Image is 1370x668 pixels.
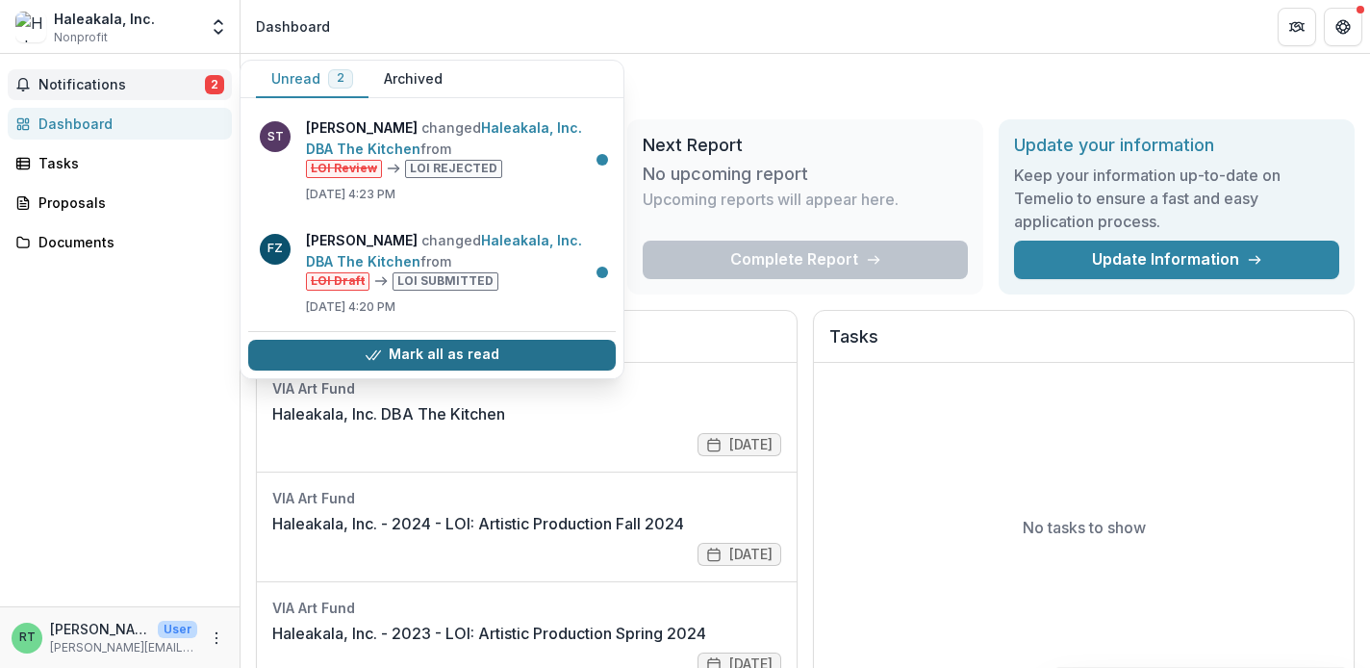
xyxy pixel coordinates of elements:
[306,230,604,291] p: changed from
[256,16,330,37] div: Dashboard
[306,119,582,157] a: Haleakala, Inc. DBA The Kitchen
[1278,8,1316,46] button: Partners
[1324,8,1362,46] button: Get Help
[248,13,338,40] nav: breadcrumb
[306,232,582,270] a: Haleakala, Inc. DBA The Kitchen
[248,340,616,371] button: Mark all as read
[368,61,458,98] button: Archived
[337,71,344,85] span: 2
[54,9,155,29] div: Haleakala, Inc.
[306,117,604,178] p: changed from
[15,12,46,42] img: Haleakala, Inc.
[54,29,108,46] span: Nonprofit
[205,8,232,46] button: Open entity switcher
[256,61,368,98] button: Unread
